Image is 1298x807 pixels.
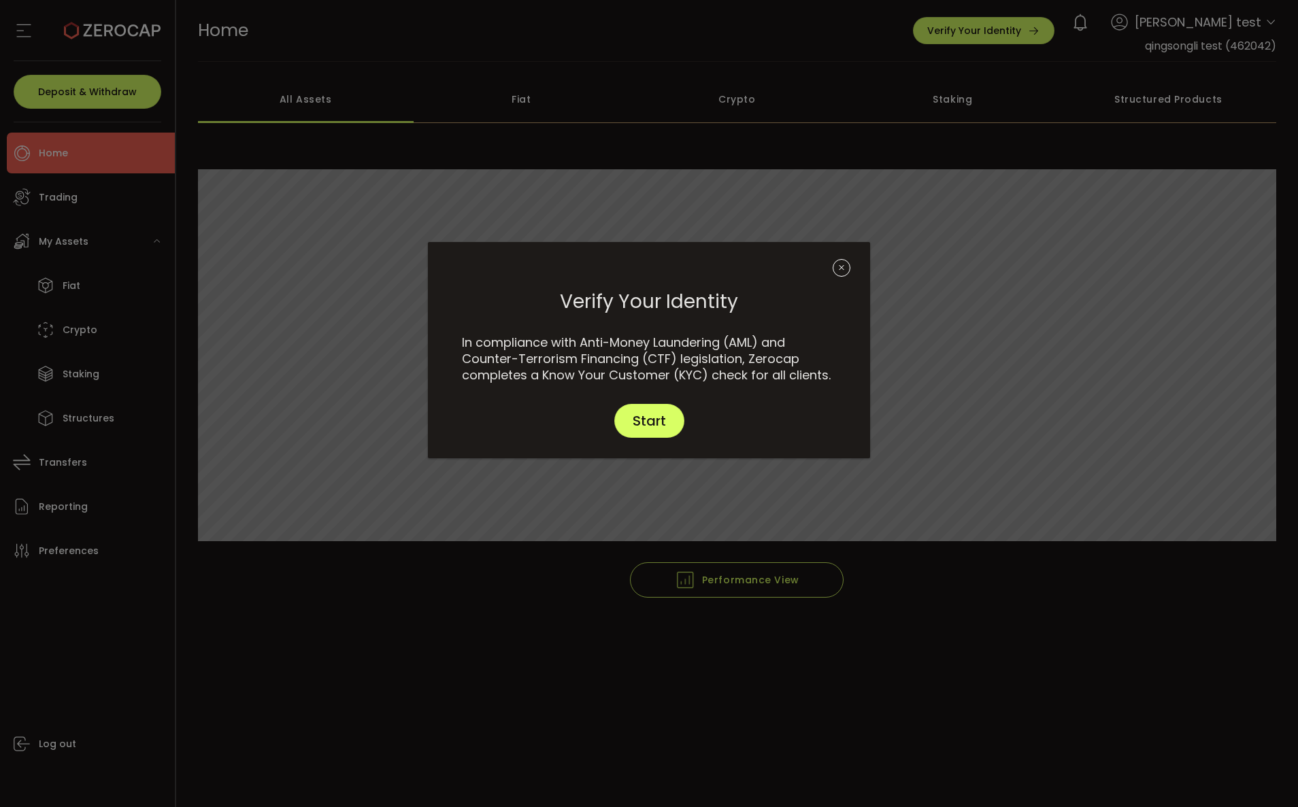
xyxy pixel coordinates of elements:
span: In compliance with Anti-Money Laundering (AML) and Counter-Terrorism Financing (CTF) legislation,... [462,334,831,383]
span: Start [633,414,666,428]
button: Close [833,256,856,279]
button: Start [614,404,684,438]
div: dialog [428,242,870,458]
div: 聊天小组件 [1133,660,1298,807]
span: Verify Your Identity [560,283,738,321]
iframe: Chat Widget [1133,660,1298,807]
